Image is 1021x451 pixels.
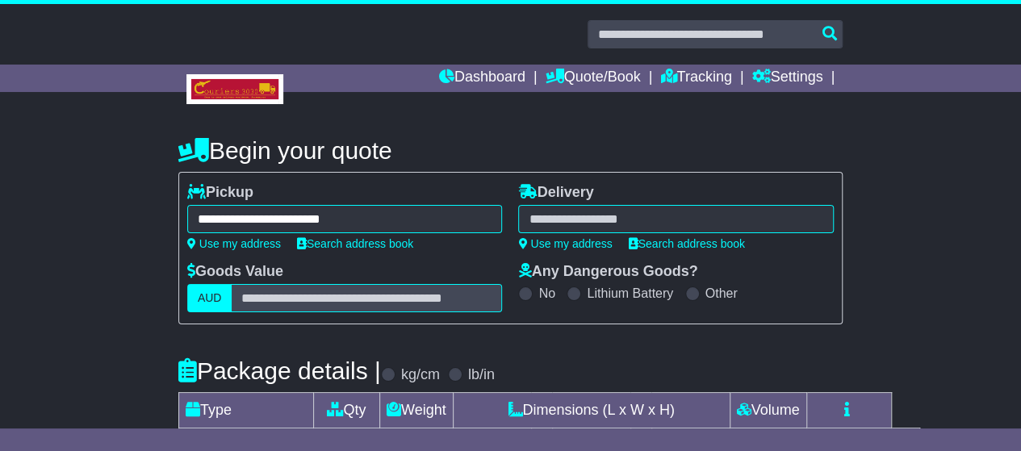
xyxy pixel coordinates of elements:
a: Use my address [518,237,612,250]
a: Dashboard [439,65,525,92]
h4: Begin your quote [178,137,843,164]
td: Type [178,393,313,428]
a: Search address book [297,237,413,250]
a: Search address book [629,237,745,250]
h4: Package details | [178,357,381,384]
td: Weight [379,393,453,428]
label: Delivery [518,184,593,202]
label: Lithium Battery [587,286,673,301]
label: lb/in [468,366,495,384]
td: Dimensions (L x W x H) [453,393,730,428]
label: No [538,286,554,301]
td: Qty [313,393,379,428]
a: Use my address [187,237,281,250]
td: Volume [730,393,806,428]
label: Goods Value [187,263,283,281]
label: Any Dangerous Goods? [518,263,697,281]
a: Quote/Book [546,65,641,92]
label: Other [705,286,738,301]
label: kg/cm [401,366,440,384]
a: Tracking [660,65,731,92]
label: Pickup [187,184,253,202]
label: AUD [187,284,232,312]
a: Settings [751,65,822,92]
